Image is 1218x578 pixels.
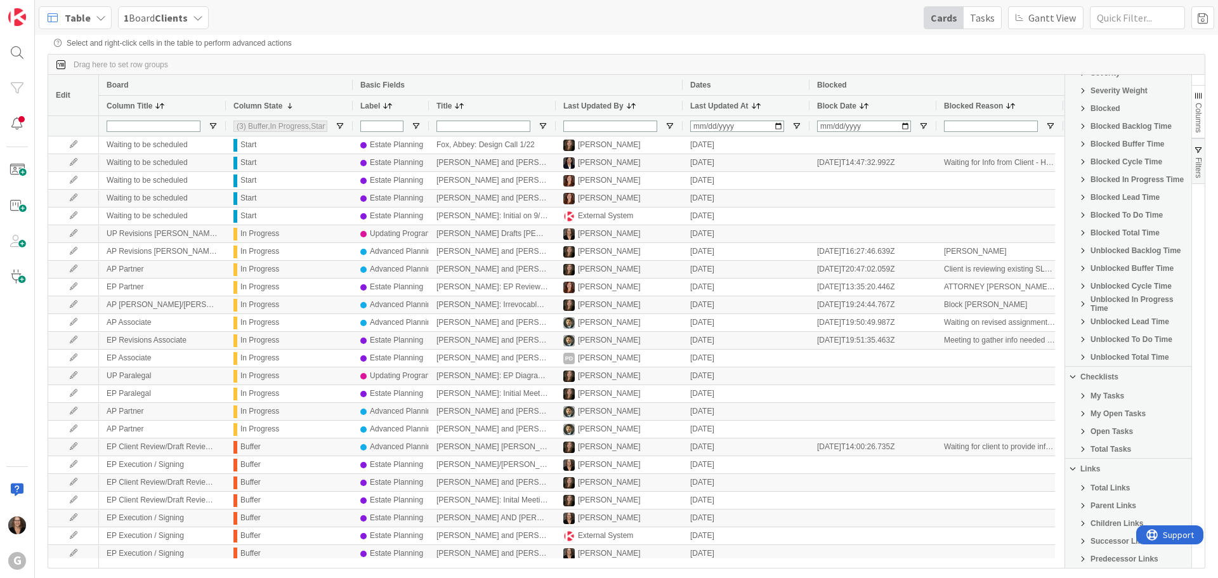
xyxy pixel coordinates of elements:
span: Support [27,2,58,17]
div: [DATE] [683,136,809,154]
button: Open Filter Menu [208,121,218,131]
img: CA [563,175,575,187]
div: Unblocked In Progress Time [1065,296,1191,312]
div: [DATE] [683,207,809,225]
img: CA [563,282,575,293]
div: Meeting to gather info needed to finish foundational EP drafts is scheduled for 9/25 [936,332,1063,349]
span: Successor Links [1090,537,1151,546]
div: [DATE]T19:24:44.767Z [809,296,936,313]
div: Estate Planning [370,279,423,295]
div: Waiting to be scheduled [99,154,226,171]
span: Last Updated By [563,102,624,110]
span: Checklists [1080,372,1118,381]
div: [PERSON_NAME] and [PERSON_NAME]: Initial Meeting on 8/25 with [PERSON_NAME] DRAFTING TO BE ASSIGNED [429,190,556,207]
span: Blocked Backlog Time [1090,122,1172,131]
div: Estate Planning [370,350,423,366]
div: Estate Planning [370,386,423,402]
div: Estate Planning [370,332,423,348]
div: [PERSON_NAME] [578,279,641,295]
div: Blocked In Progress Time [1065,172,1191,187]
img: MW [8,516,26,534]
input: Title Filter Input [436,121,530,132]
div: Start [240,208,256,224]
span: Unblocked In Progress Time [1090,295,1189,313]
div: Open Tasks [1065,424,1191,439]
button: Open Filter Menu [665,121,675,131]
div: [DATE]T14:00:26.735Z [809,438,936,456]
img: ES [563,530,575,542]
div: Estate Planning [370,510,423,526]
div: In Progress [240,421,279,437]
div: Select and right-click cells in the table to perform advanced actions [54,39,1199,48]
div: Estate Planning [370,528,423,544]
div: [PERSON_NAME]: EP Review [PERSON_NAME] [429,279,556,296]
div: Waiting to be scheduled [99,136,226,154]
div: EP Associate [99,350,226,367]
div: My Open Tasks [1065,406,1191,421]
span: Column State [233,102,282,110]
div: [PERSON_NAME] and [PERSON_NAME]: SLAT Drafts [PERSON_NAME] - Signing [DATE] [429,243,556,260]
div: [DATE] [683,154,809,171]
img: CG [563,335,575,346]
div: AP Partner [99,261,226,278]
div: Advanced Planning [370,261,435,277]
div: Blocked Cycle Time [1065,154,1191,169]
img: CG [563,424,575,435]
div: Start [240,155,256,171]
div: Estate Planning [370,173,423,188]
div: [DATE] [683,279,809,296]
span: Blocked Total Time [1090,228,1160,237]
img: SB [563,299,575,311]
div: [PERSON_NAME] and [PERSON_NAME]: Drafts [PERSON_NAME] [PERSON_NAME] [429,403,556,420]
span: My Tasks [1090,391,1124,400]
div: [PERSON_NAME] [PERSON_NAME] to [PERSON_NAME] to [PERSON_NAME], Signing [DATE] [429,438,556,456]
img: CG [563,317,575,329]
img: ES [563,211,575,222]
div: [PERSON_NAME] and [PERSON_NAME]: Drafts [PERSON_NAME], Drafts Sent, Zoom Draft Review is [DATE] [429,332,556,349]
div: AP [PERSON_NAME]/[PERSON_NAME] [99,296,226,313]
div: Updating Programs [370,368,435,384]
div: [DATE] [683,509,809,527]
div: [PERSON_NAME]: Initial Meeting on 8/28 with [PERSON_NAME]: Drafts [PERSON_NAME] [429,385,556,402]
div: [DATE]T16:27:46.639Z [809,243,936,260]
span: Links [1080,464,1100,473]
div: [PERSON_NAME]: Irrevocable Trust for Granddaughter: Drafts [PERSON_NAME] [429,296,556,313]
div: Buffer [240,475,261,490]
span: Dates [690,81,711,89]
div: EP Client Review/Draft Review Meeting [99,492,226,509]
div: [PERSON_NAME] [578,404,641,419]
span: Column Title [107,102,152,110]
button: Open Filter Menu [411,121,421,131]
div: [PERSON_NAME] [578,546,641,562]
span: Unblocked Lead Time [1090,317,1169,326]
div: [DATE]T13:35:20.446Z [809,279,936,296]
span: Blocked Reason [944,102,1003,110]
img: SB [563,246,575,258]
div: PD [563,353,575,364]
div: Buffer [240,492,261,508]
div: Waiting for client to provide information on prenup [936,438,1063,456]
span: Drag here to set row groups [74,60,168,69]
span: Blocked Cycle Time [1090,157,1162,166]
div: Blocked Total Time [1065,225,1191,240]
div: [PERSON_NAME]/[PERSON_NAME]: [PERSON_NAME] - review docs from SC/revisions: Drafts [PERSON_NAME] ... [429,456,556,473]
div: [PERSON_NAME]: Initial on 9/29 with [PERSON_NAME]: DRAFTING NEEDS TO BE ASSIGNED [429,207,556,225]
span: Total Tasks [1090,445,1131,454]
div: UP Revisions [PERSON_NAME]/[PERSON_NAME] [99,225,226,242]
div: In Progress [240,261,279,277]
div: [PERSON_NAME] [578,439,641,455]
div: [DATE] [683,421,809,438]
div: ATTORNEY [PERSON_NAME] HAS NOT SENT DOCS FOR REVIEW [936,279,1063,296]
img: Visit kanbanzone.com [8,8,26,26]
div: [DATE]T20:47:02.059Z [809,261,936,278]
div: [PERSON_NAME] [578,475,641,490]
div: [DATE] [683,367,809,384]
button: Open Filter Menu [792,121,802,131]
span: Total Links [1090,483,1130,492]
div: Advanced Planning [370,404,435,419]
div: [PERSON_NAME] and [PERSON_NAME]: Initial on 8/25 with [PERSON_NAME]: Drafts [PERSON_NAME] [429,350,556,367]
div: [DATE] [683,474,809,491]
div: In Progress [240,226,279,242]
div: [DATE] [683,438,809,456]
img: SB [563,140,575,151]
